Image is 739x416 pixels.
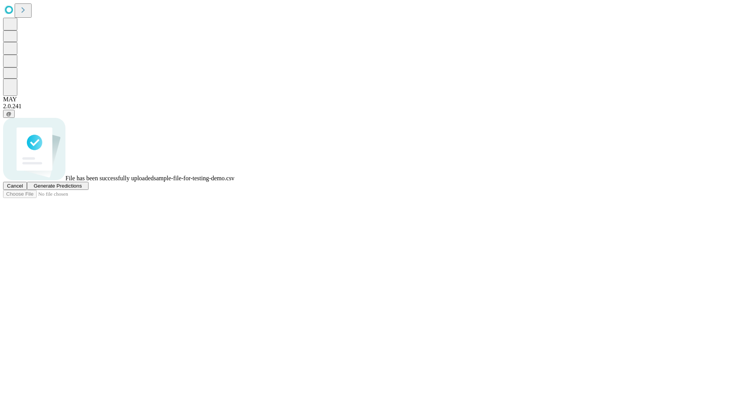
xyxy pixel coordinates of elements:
span: @ [6,111,12,117]
div: 2.0.241 [3,103,736,110]
button: Generate Predictions [27,182,89,190]
span: Cancel [7,183,23,189]
span: sample-file-for-testing-demo.csv [154,175,234,181]
button: @ [3,110,15,118]
span: Generate Predictions [33,183,82,189]
span: File has been successfully uploaded [65,175,154,181]
div: MAY [3,96,736,103]
button: Cancel [3,182,27,190]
